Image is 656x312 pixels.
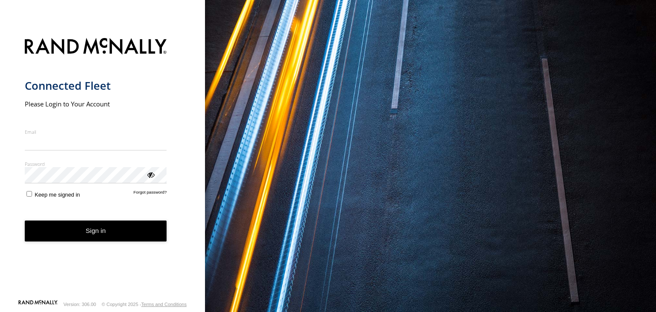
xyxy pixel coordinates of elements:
[141,302,187,307] a: Terms and Conditions
[146,170,155,179] div: ViewPassword
[26,191,32,197] input: Keep me signed in
[25,79,167,93] h1: Connected Fleet
[25,36,167,58] img: Rand McNally
[35,191,80,198] span: Keep me signed in
[25,33,181,299] form: main
[134,190,167,198] a: Forgot password?
[25,221,167,241] button: Sign in
[102,302,187,307] div: © Copyright 2025 -
[18,300,58,309] a: Visit our Website
[25,100,167,108] h2: Please Login to Your Account
[25,161,167,167] label: Password
[25,129,167,135] label: Email
[64,302,96,307] div: Version: 306.00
